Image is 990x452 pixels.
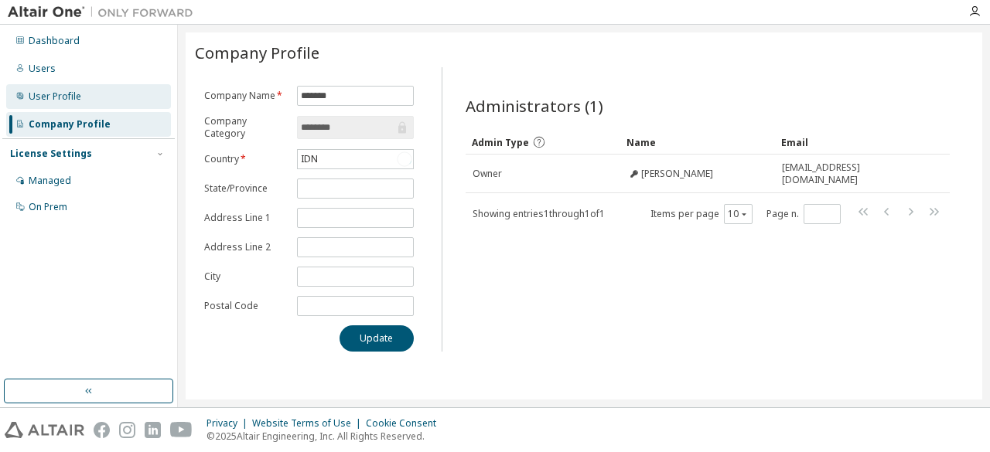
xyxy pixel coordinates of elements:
[29,175,71,187] div: Managed
[626,130,769,155] div: Name
[204,212,288,224] label: Address Line 1
[473,207,605,220] span: Showing entries 1 through 1 of 1
[298,150,412,168] div: IDN
[8,5,201,20] img: Altair One
[29,35,80,47] div: Dashboard
[204,90,288,102] label: Company Name
[94,422,110,438] img: facebook.svg
[207,417,252,430] div: Privacy
[472,136,529,149] span: Admin Type
[29,63,56,75] div: Users
[170,422,193,438] img: youtube.svg
[29,201,67,213] div: On Prem
[204,182,288,195] label: State/Province
[119,422,135,438] img: instagram.svg
[781,130,907,155] div: Email
[204,241,288,253] label: Address Line 2
[29,90,81,103] div: User Profile
[5,422,84,438] img: altair_logo.svg
[204,115,288,140] label: Company Category
[29,118,111,131] div: Company Profile
[204,153,288,165] label: Country
[650,204,753,224] span: Items per page
[145,422,161,438] img: linkedin.svg
[252,417,366,430] div: Website Terms of Use
[366,417,445,430] div: Cookie Consent
[340,325,414,352] button: Update
[766,204,841,224] span: Page n.
[728,208,749,220] button: 10
[299,151,320,168] div: IDN
[473,168,502,180] span: Owner
[195,42,319,63] span: Company Profile
[207,430,445,443] p: © 2025 Altair Engineering, Inc. All Rights Reserved.
[204,270,288,283] label: City
[466,95,603,117] span: Administrators (1)
[204,300,288,312] label: Postal Code
[641,168,713,180] span: [PERSON_NAME]
[10,148,92,160] div: License Settings
[782,161,906,186] span: [EMAIL_ADDRESS][DOMAIN_NAME]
